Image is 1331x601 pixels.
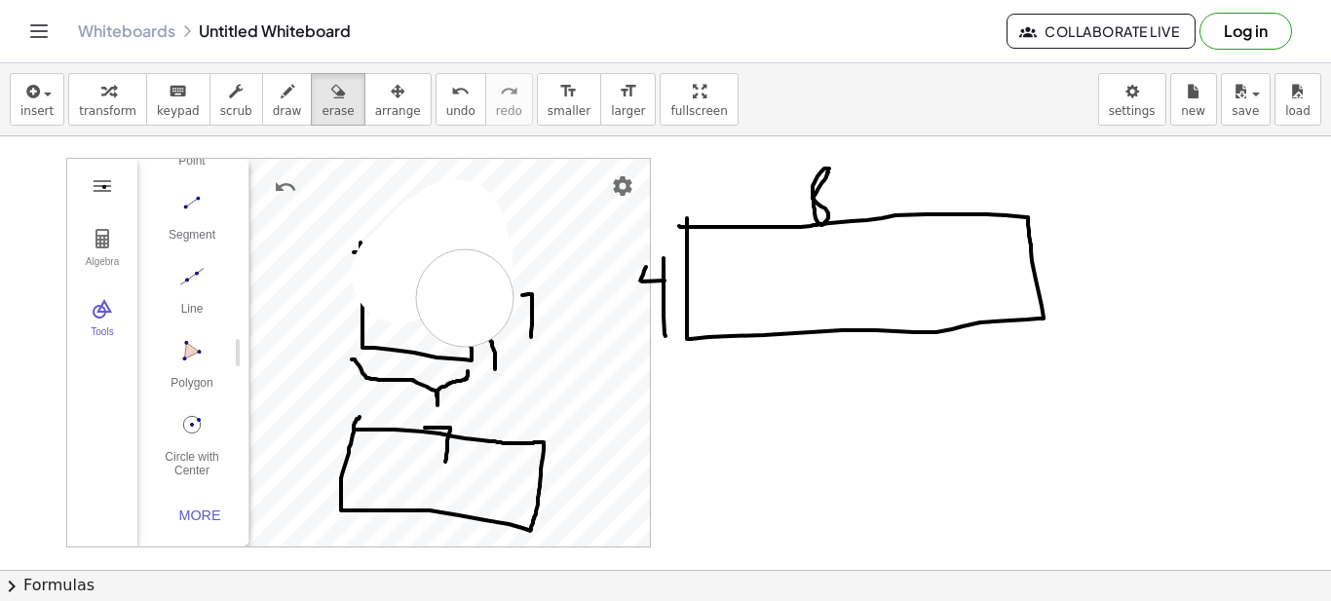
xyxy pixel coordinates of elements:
[600,73,656,126] button: format_sizelarger
[1285,104,1311,118] span: load
[1170,73,1217,126] button: new
[1109,104,1156,118] span: settings
[169,80,187,103] i: keyboard
[364,73,432,126] button: arrange
[1023,22,1179,40] span: Collaborate Live
[79,104,136,118] span: transform
[660,73,738,126] button: fullscreen
[548,104,590,118] span: smaller
[68,73,147,126] button: transform
[559,80,578,103] i: format_size
[10,73,64,126] button: insert
[273,104,302,118] span: draw
[262,73,313,126] button: draw
[1007,14,1196,49] button: Collaborate Live
[375,104,421,118] span: arrange
[322,104,354,118] span: erase
[78,21,175,41] a: Whiteboards
[1199,13,1292,50] button: Log in
[670,104,727,118] span: fullscreen
[537,73,601,126] button: format_sizesmaller
[311,73,364,126] button: erase
[1181,104,1205,118] span: new
[1274,73,1321,126] button: load
[146,73,210,126] button: keyboardkeypad
[611,104,645,118] span: larger
[485,73,533,126] button: redoredo
[436,73,486,126] button: undoundo
[451,80,470,103] i: undo
[1232,104,1259,118] span: save
[500,80,518,103] i: redo
[23,16,55,47] button: Toggle navigation
[1221,73,1271,126] button: save
[496,104,522,118] span: redo
[157,104,200,118] span: keypad
[1098,73,1166,126] button: settings
[20,104,54,118] span: insert
[446,104,475,118] span: undo
[220,104,252,118] span: scrub
[209,73,263,126] button: scrub
[619,80,637,103] i: format_size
